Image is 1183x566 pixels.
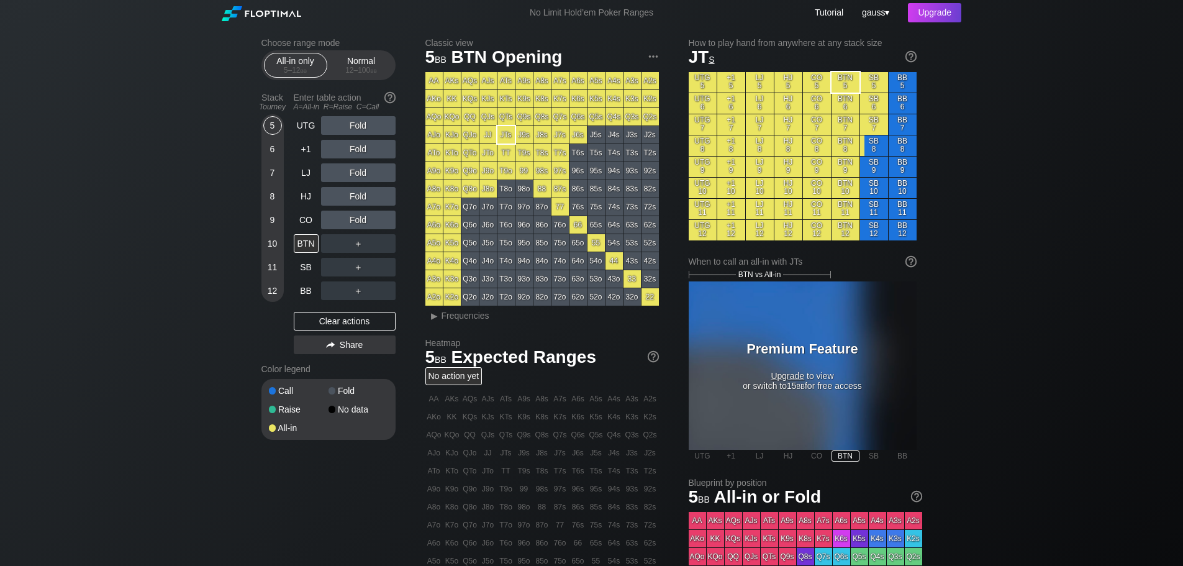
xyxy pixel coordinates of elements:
div: AJo [425,126,443,144]
div: 64o [569,252,587,270]
h2: Classic view [425,38,659,48]
div: J3s [623,126,641,144]
div: SB 7 [860,114,888,135]
h2: How to play hand from anywhere at any stack size [689,38,917,48]
div: +1 5 [717,72,745,93]
div: Q3o [461,270,479,288]
div: 73s [623,198,641,216]
div: BB 7 [889,114,917,135]
div: KQo [443,108,461,126]
div: A=All-in R=Raise C=Call [294,103,396,111]
div: K3o [443,270,461,288]
div: No Limit Hold’em Poker Ranges [511,7,672,21]
div: HJ 6 [774,93,802,114]
span: 5 [424,48,448,68]
div: +1 [294,140,319,158]
div: J6o [479,216,497,234]
div: BTN 5 [832,72,859,93]
div: 8 [263,187,282,206]
div: ▾ [859,6,891,19]
div: LJ 9 [746,157,774,177]
span: s [709,52,714,65]
div: SB 8 [860,135,888,156]
div: A8o [425,180,443,198]
div: K4o [443,252,461,270]
div: K2s [641,90,659,107]
div: Q7o [461,198,479,216]
div: BTN 9 [832,157,859,177]
div: T2s [641,144,659,162]
div: CO 9 [803,157,831,177]
div: 10 [263,234,282,253]
div: 96s [569,162,587,180]
div: K7o [443,198,461,216]
div: HJ 5 [774,72,802,93]
div: 54s [605,234,623,252]
span: BTN vs All-in [738,270,781,279]
div: 88 [533,180,551,198]
div: A3o [425,270,443,288]
div: ATs [497,72,515,89]
div: T6o [497,216,515,234]
div: 9 [263,211,282,229]
div: SB 9 [860,157,888,177]
div: 62o [569,288,587,306]
div: CO 7 [803,114,831,135]
div: 83o [533,270,551,288]
div: +1 6 [717,93,745,114]
div: LJ 6 [746,93,774,114]
h2: Choose range mode [261,38,396,48]
div: BB 6 [889,93,917,114]
div: J9s [515,126,533,144]
div: 98s [533,162,551,180]
div: CO 6 [803,93,831,114]
div: HJ 11 [774,199,802,219]
div: Call [269,386,329,395]
div: 66 [569,216,587,234]
div: Fold [329,386,388,395]
div: ▸ [427,308,443,323]
div: 87s [551,180,569,198]
div: LJ [294,163,319,182]
div: 65o [569,234,587,252]
img: help.32db89a4.svg [383,91,397,104]
div: 11 [263,258,282,276]
div: JJ [479,126,497,144]
div: BTN 10 [832,178,859,198]
div: 53s [623,234,641,252]
div: UTG [294,116,319,135]
div: QQ [461,108,479,126]
div: K3s [623,90,641,107]
img: help.32db89a4.svg [646,350,660,363]
div: Q2o [461,288,479,306]
div: J7s [551,126,569,144]
div: BB 8 [889,135,917,156]
div: UTG 6 [689,93,717,114]
div: 96o [515,216,533,234]
span: bb [370,66,377,75]
div: 42s [641,252,659,270]
div: A6o [425,216,443,234]
div: SB [294,258,319,276]
div: A7s [551,72,569,89]
div: 43o [605,270,623,288]
div: T3o [497,270,515,288]
div: A4s [605,72,623,89]
img: help.32db89a4.svg [904,255,918,268]
div: J2s [641,126,659,144]
div: Share [294,335,396,354]
div: J5o [479,234,497,252]
img: share.864f2f62.svg [326,342,335,349]
div: T7s [551,144,569,162]
div: K2o [443,288,461,306]
div: K6o [443,216,461,234]
h2: Heatmap [425,338,659,348]
div: BB 5 [889,72,917,93]
div: BB 10 [889,178,917,198]
div: 22 [641,288,659,306]
div: 84o [533,252,551,270]
div: +1 10 [717,178,745,198]
div: UTG 10 [689,178,717,198]
div: 93o [515,270,533,288]
div: K5s [587,90,605,107]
